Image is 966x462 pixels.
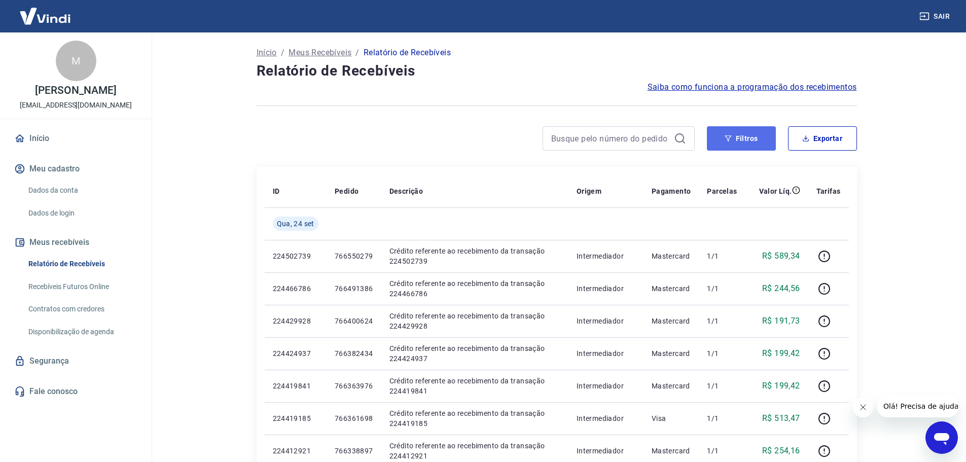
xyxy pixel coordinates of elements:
[335,186,359,196] p: Pedido
[652,381,691,391] p: Mastercard
[762,250,800,262] p: R$ 589,34
[12,127,139,150] a: Início
[12,231,139,254] button: Meus recebíveis
[12,158,139,180] button: Meu cadastro
[389,376,560,396] p: Crédito referente ao recebimento da transação 224419841
[707,251,737,261] p: 1/1
[24,322,139,342] a: Disponibilização de agenda
[707,186,737,196] p: Parcelas
[24,254,139,274] a: Relatório de Recebíveis
[707,348,737,359] p: 1/1
[35,85,116,96] p: [PERSON_NAME]
[652,251,691,261] p: Mastercard
[551,131,670,146] input: Busque pelo número do pedido
[652,348,691,359] p: Mastercard
[335,413,373,423] p: 766361698
[273,348,318,359] p: 224424937
[577,316,635,326] p: Intermediador
[762,380,800,392] p: R$ 199,42
[389,278,560,299] p: Crédito referente ao recebimento da transação 224466786
[652,283,691,294] p: Mastercard
[389,441,560,461] p: Crédito referente ao recebimento da transação 224412921
[24,276,139,297] a: Recebíveis Futuros Online
[24,299,139,319] a: Contratos com credores
[273,381,318,391] p: 224419841
[24,180,139,201] a: Dados da conta
[759,186,792,196] p: Valor Líq.
[273,251,318,261] p: 224502739
[652,413,691,423] p: Visa
[853,397,873,417] iframe: Fechar mensagem
[364,47,451,59] p: Relatório de Recebíveis
[6,7,85,15] span: Olá! Precisa de ajuda?
[652,186,691,196] p: Pagamento
[788,126,857,151] button: Exportar
[917,7,954,26] button: Sair
[707,126,776,151] button: Filtros
[577,381,635,391] p: Intermediador
[762,412,800,424] p: R$ 513,47
[335,446,373,456] p: 766338897
[925,421,958,454] iframe: Botão para abrir a janela de mensagens
[20,100,132,111] p: [EMAIL_ADDRESS][DOMAIN_NAME]
[389,186,423,196] p: Descrição
[335,316,373,326] p: 766400624
[335,381,373,391] p: 766363976
[277,219,314,229] span: Qua, 24 set
[273,283,318,294] p: 224466786
[577,446,635,456] p: Intermediador
[577,186,601,196] p: Origem
[335,348,373,359] p: 766382434
[816,186,841,196] p: Tarifas
[577,251,635,261] p: Intermediador
[762,282,800,295] p: R$ 244,56
[577,348,635,359] p: Intermediador
[762,347,800,360] p: R$ 199,42
[56,41,96,81] div: M
[289,47,351,59] a: Meus Recebíveis
[648,81,857,93] a: Saiba como funciona a programação dos recebimentos
[762,445,800,457] p: R$ 254,16
[257,47,277,59] a: Início
[12,1,78,31] img: Vindi
[12,350,139,372] a: Segurança
[577,283,635,294] p: Intermediador
[273,316,318,326] p: 224429928
[335,283,373,294] p: 766491386
[281,47,284,59] p: /
[12,380,139,403] a: Fale conosco
[389,246,560,266] p: Crédito referente ao recebimento da transação 224502739
[355,47,359,59] p: /
[652,446,691,456] p: Mastercard
[273,446,318,456] p: 224412921
[707,283,737,294] p: 1/1
[257,61,857,81] h4: Relatório de Recebíveis
[389,343,560,364] p: Crédito referente ao recebimento da transação 224424937
[335,251,373,261] p: 766550279
[762,315,800,327] p: R$ 191,73
[707,446,737,456] p: 1/1
[877,395,958,417] iframe: Mensagem da empresa
[707,316,737,326] p: 1/1
[652,316,691,326] p: Mastercard
[389,311,560,331] p: Crédito referente ao recebimento da transação 224429928
[577,413,635,423] p: Intermediador
[273,413,318,423] p: 224419185
[707,413,737,423] p: 1/1
[707,381,737,391] p: 1/1
[389,408,560,429] p: Crédito referente ao recebimento da transação 224419185
[24,203,139,224] a: Dados de login
[273,186,280,196] p: ID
